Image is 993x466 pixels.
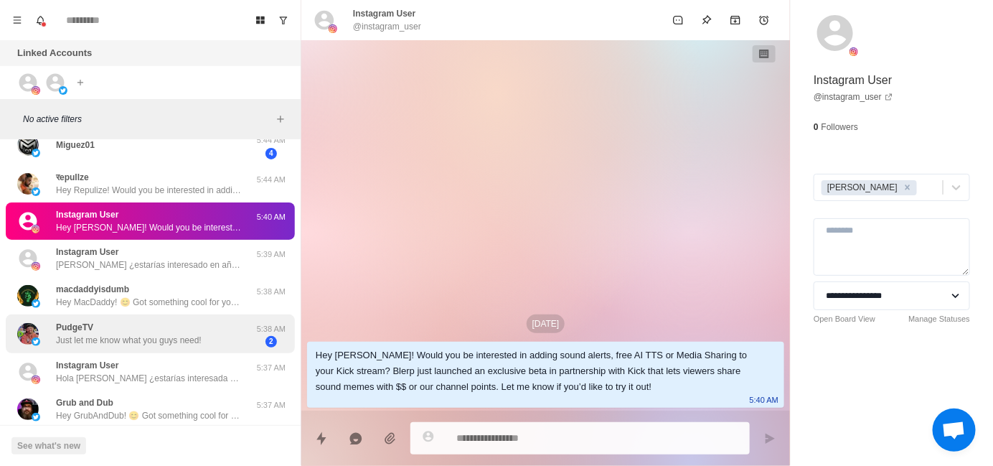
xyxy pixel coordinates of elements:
[823,180,900,195] div: [PERSON_NAME]
[23,113,272,126] p: No active filters
[29,9,52,32] button: Notifications
[253,134,289,146] p: 5:44 AM
[253,211,289,223] p: 5:40 AM
[721,6,750,34] button: Archive
[253,323,289,335] p: 5:38 AM
[32,225,40,233] img: picture
[32,149,40,157] img: picture
[56,321,93,334] p: PudgeTV
[56,171,89,184] p: रepullze
[265,148,277,159] span: 4
[56,258,243,271] p: [PERSON_NAME] ¿estarías interesado en añadir un TTS con la voz de personajes famosos (generada po...
[249,9,272,32] button: Board View
[814,90,893,103] a: @instagram_user
[17,323,39,345] img: picture
[56,409,243,422] p: Hey GrubAndDub! 😊 Got something cool for your stream that could seriously level up audience inter...
[664,6,692,34] button: Mark as unread
[17,46,92,60] p: Linked Accounts
[17,399,39,420] img: picture
[908,313,970,325] a: Manage Statuses
[56,334,202,347] p: Just let me know what you guys need!
[32,187,40,196] img: picture
[316,348,753,395] div: Hey [PERSON_NAME]! Would you be interested in adding sound alerts, free AI TTS or Media Sharing t...
[56,208,118,221] p: Instagram User
[750,392,778,408] p: 5:40 AM
[56,396,113,409] p: Grub and Dub
[329,24,337,33] img: picture
[32,299,40,308] img: picture
[353,20,421,33] p: @instagram_user
[253,174,289,186] p: 5:44 AM
[59,86,67,95] img: picture
[342,424,370,453] button: Reply with AI
[265,336,277,348] span: 2
[72,74,89,91] button: Add account
[272,9,295,32] button: Show unread conversations
[32,413,40,421] img: picture
[56,246,118,258] p: Instagram User
[32,376,40,384] img: picture
[11,437,86,455] button: See what's new
[56,184,243,197] p: Hey Repulize! Would you be interested in adding sound alerts, free AI TTS or Media Sharing to you...
[6,9,29,32] button: Menu
[32,262,40,271] img: picture
[750,6,778,34] button: Add reminder
[56,221,243,234] p: Hey [PERSON_NAME]! Would you be interested in adding sound alerts, free AI TTS or Media Sharing t...
[756,424,784,453] button: Send message
[376,424,405,453] button: Add media
[814,313,875,325] a: Open Board View
[307,424,336,453] button: Quick replies
[814,72,892,89] p: Instagram User
[32,86,40,95] img: picture
[933,409,976,452] a: Open chat
[353,7,415,20] p: Instagram User
[32,337,40,346] img: picture
[814,121,819,134] p: 0
[56,359,118,372] p: Instagram User
[56,139,95,152] p: Miguez01
[253,248,289,261] p: 5:39 AM
[56,283,129,296] p: macdaddyisdumb
[272,111,289,128] button: Add filters
[56,372,243,385] p: Hola [PERSON_NAME] ¿estarías interesada en añadir un TTS con la voz de personajes famosos (genera...
[17,285,39,307] img: picture
[850,47,858,56] img: picture
[900,180,916,195] div: Remove Jayson
[56,296,243,309] p: Hey MacDaddy! 😊 Got something cool for your stream that could seriously level up audience interac...
[253,286,289,298] p: 5:38 AM
[822,121,858,134] p: Followers
[527,314,565,333] p: [DATE]
[17,173,39,195] img: picture
[17,134,39,156] img: picture
[692,6,721,34] button: Pin
[253,362,289,374] p: 5:37 AM
[253,399,289,411] p: 5:37 AM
